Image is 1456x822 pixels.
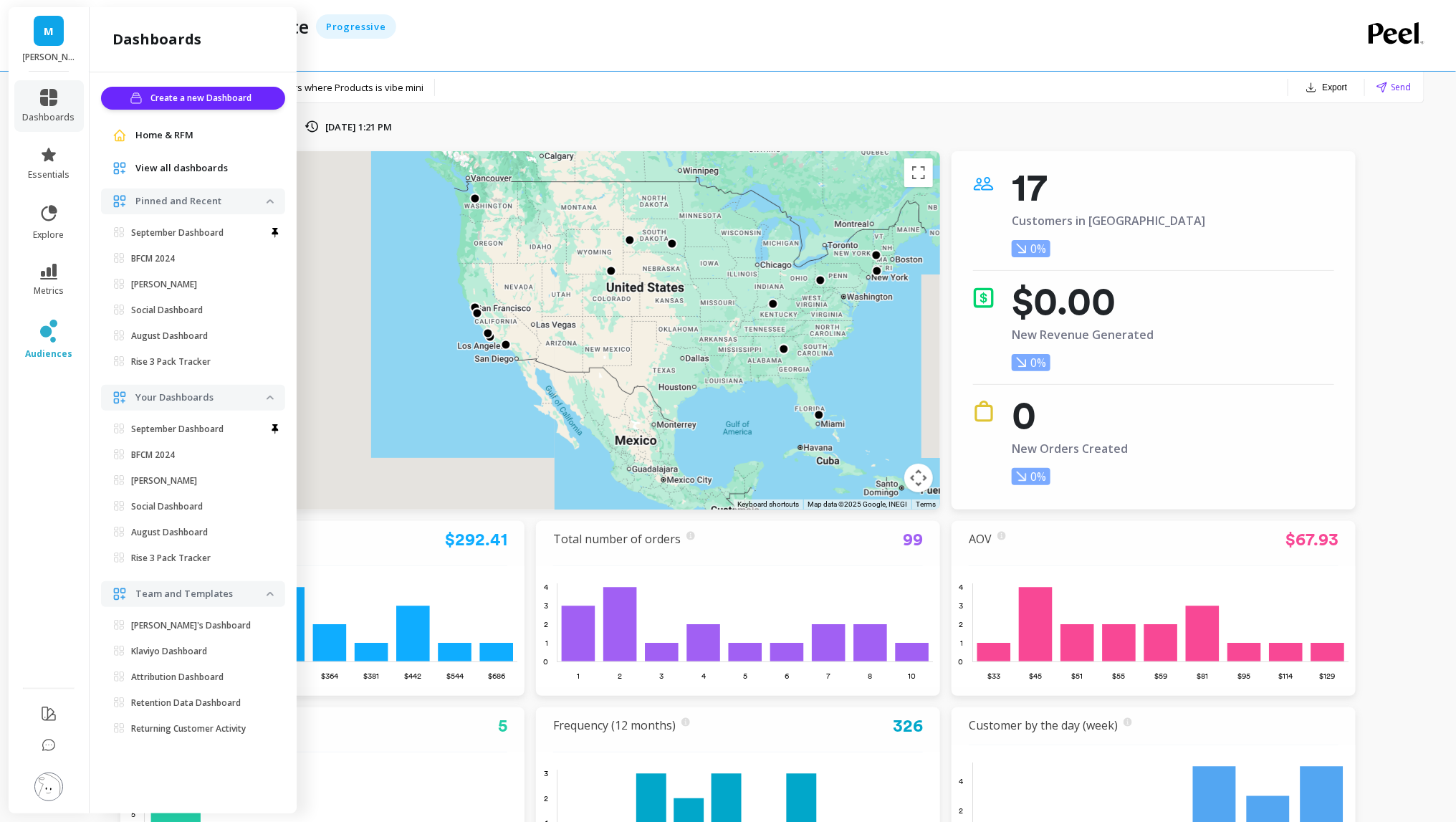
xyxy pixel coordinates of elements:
p: Klaviyo Dashboard [131,646,207,657]
button: Keyboard shortcuts [737,500,799,510]
a: 5 [498,715,507,736]
button: Create a new Dashboard [101,87,285,110]
p: Your Dashboards [135,391,267,405]
p: Rise 3 Pack Tracker [131,553,211,564]
p: Team and Templates [135,587,267,601]
p: BFCM 2024 [131,253,175,264]
a: Total number of orders [553,531,681,547]
a: 99 [903,529,923,550]
a: Terms (opens in new tab) [916,500,936,508]
p: New Orders Created [1012,442,1128,455]
img: icon [973,287,995,308]
img: icon [973,401,995,422]
span: Map data ©2025 Google, INEGI [808,500,907,508]
span: Send [1392,80,1412,94]
img: navigation item icon [112,161,127,176]
p: 0 [1012,401,1128,429]
span: dashboards [23,112,75,123]
p: Social Dashboard [131,305,203,316]
span: M [44,23,54,39]
p: [PERSON_NAME]'s Dashboard [131,620,251,631]
p: BFCM 2024 [131,449,175,461]
p: Retention Data Dashboard [131,697,241,709]
p: 17 [1012,173,1205,201]
a: 326 [893,715,923,736]
p: 0% [1012,354,1050,371]
a: View all dashboards [135,161,274,176]
img: navigation item icon [112,391,127,405]
span: Home & RFM [135,128,193,143]
p: 0% [1012,240,1050,257]
p: September Dashboard [131,227,224,239]
p: Pinned and Recent [135,194,267,209]
span: Orders where Products is vibe mini [272,81,423,94]
p: Attribution Dashboard [131,672,224,683]
button: Map camera controls [904,464,933,492]
img: navigation item icon [112,587,127,601]
p: Returning Customer Activity [131,723,246,735]
img: navigation item icon [112,128,127,143]
a: Frequency (12 months) [553,717,676,733]
img: navigation item icon [112,194,127,209]
span: essentials [28,169,70,181]
p: maude [23,52,75,63]
span: View all dashboards [135,161,228,176]
p: Customers in [GEOGRAPHIC_DATA] [1012,214,1205,227]
p: August Dashboard [131,527,208,538]
span: Create a new Dashboard [150,91,256,105]
p: [PERSON_NAME] [131,475,197,487]
div: Progressive [316,14,396,39]
h2: dashboards [112,29,201,49]
p: 0% [1012,468,1050,485]
p: $0.00 [1012,287,1154,315]
p: September Dashboard [131,424,224,435]
a: $67.93 [1285,529,1338,550]
a: AOV [969,531,992,547]
span: explore [34,229,64,241]
span: audiences [25,348,72,360]
button: Export [1300,77,1354,97]
img: down caret icon [267,592,274,596]
p: [DATE] 1:21 PM [325,120,392,133]
a: Customer by the day (week) [969,717,1118,733]
button: Toggle fullscreen view [904,158,933,187]
p: August Dashboard [131,330,208,342]
p: Rise 3 Pack Tracker [131,356,211,368]
img: down caret icon [267,396,274,400]
a: $292.41 [445,529,507,550]
p: [PERSON_NAME] [131,279,197,290]
img: down caret icon [267,199,274,204]
img: profile picture [34,773,63,801]
span: metrics [34,285,64,297]
p: Social Dashboard [131,501,203,512]
p: New Revenue Generated [1012,328,1154,341]
button: Send [1376,80,1412,94]
img: icon [973,173,995,194]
